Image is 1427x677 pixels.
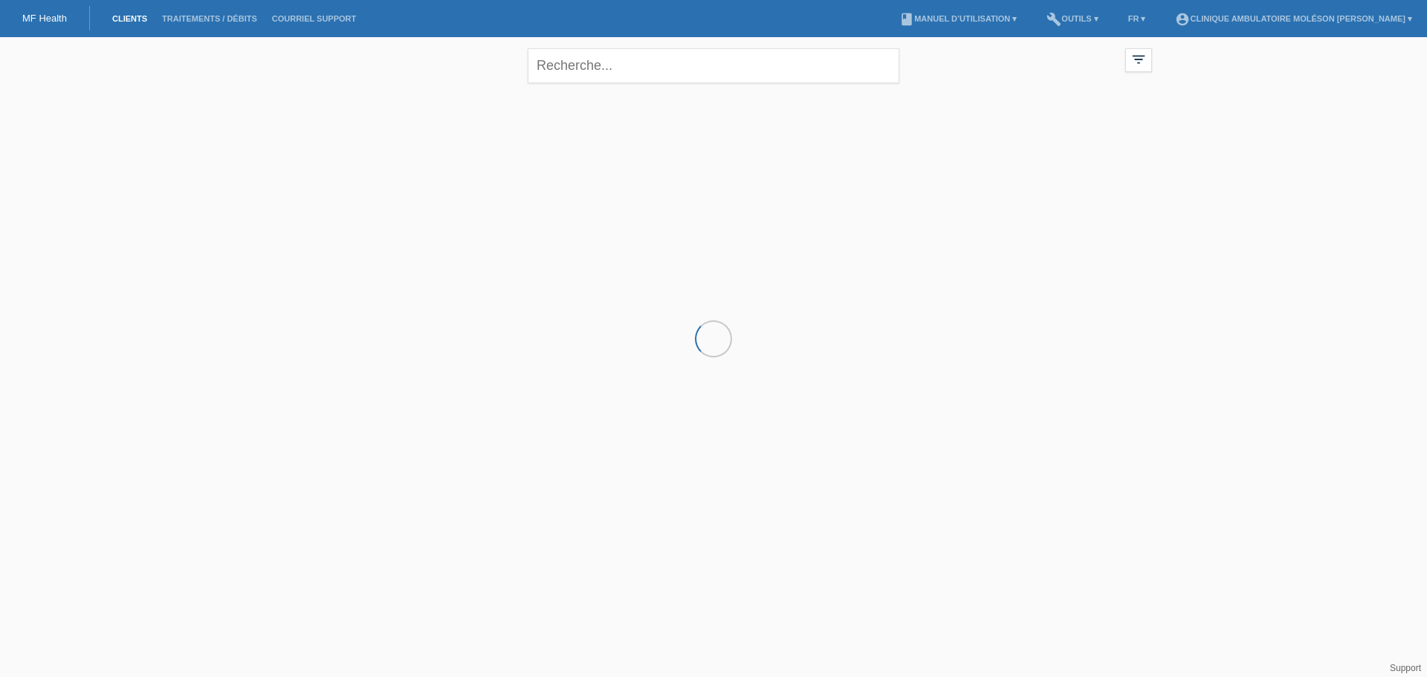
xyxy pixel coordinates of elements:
[899,12,914,27] i: book
[1121,14,1153,23] a: FR ▾
[1390,663,1421,673] a: Support
[155,14,265,23] a: Traitements / débits
[1039,14,1105,23] a: buildOutils ▾
[528,48,899,83] input: Recherche...
[105,14,155,23] a: Clients
[1168,14,1420,23] a: account_circleClinique ambulatoire Moléson [PERSON_NAME] ▾
[1130,51,1147,68] i: filter_list
[1046,12,1061,27] i: build
[892,14,1024,23] a: bookManuel d’utilisation ▾
[22,13,67,24] a: MF Health
[1175,12,1190,27] i: account_circle
[265,14,363,23] a: Courriel Support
